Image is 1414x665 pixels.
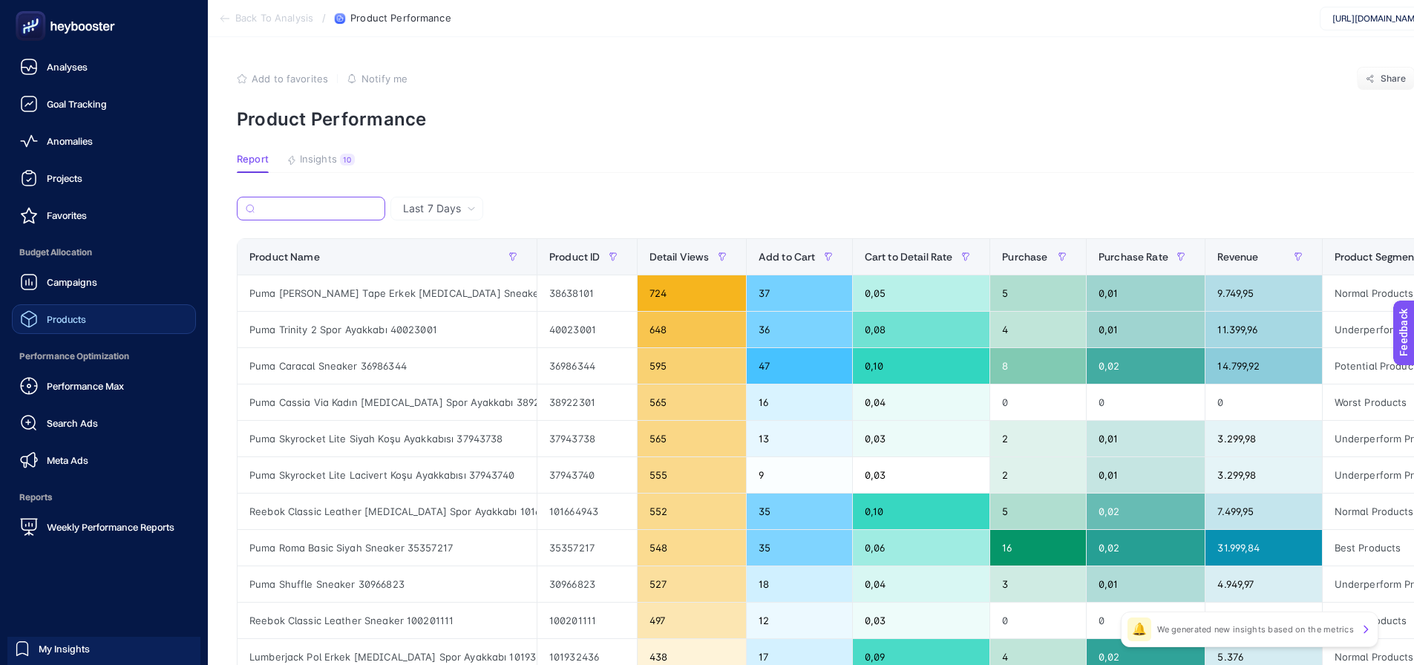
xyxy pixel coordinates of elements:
div: 595 [638,348,746,384]
div: Puma Roma Basic Siyah Sneaker 35357217 [238,530,537,566]
div: 101664943 [537,494,637,529]
div: 35 [747,530,852,566]
div: 7.499,95 [1205,494,1321,529]
div: 100201111 [537,603,637,638]
div: 0,03 [853,603,989,638]
div: 0,02 [1087,494,1205,529]
div: 0,03 [853,457,989,493]
div: 37 [747,275,852,311]
div: 31.999,84 [1205,530,1321,566]
div: 0,05 [853,275,989,311]
div: 40023001 [537,312,637,347]
div: 8 [990,348,1086,384]
div: 0,02 [1087,348,1205,384]
span: Projects [47,172,82,184]
div: 2 [990,421,1086,456]
div: 0,01 [1087,312,1205,347]
div: Puma Skyrocket Lite Siyah Koşu Ayakkabısı 37943738 [238,421,537,456]
div: 4.949,97 [1205,566,1321,602]
span: Share [1381,73,1407,85]
input: Search [261,203,376,214]
span: Product Name [249,251,320,263]
span: Anomalies [47,135,93,147]
div: 13 [747,421,852,456]
span: Report [237,154,269,166]
a: Favorites [12,200,196,230]
div: 11.399,96 [1205,312,1321,347]
div: 3 [990,566,1086,602]
div: Puma Cassia Via Kadın [MEDICAL_DATA] Spor Ayakkabı 38922301 [238,384,537,420]
a: Weekly Performance Reports [12,512,196,542]
div: 37943740 [537,457,637,493]
span: Back To Analysis [235,13,313,24]
div: 0 [1087,384,1205,420]
div: 47 [747,348,852,384]
div: 36 [747,312,852,347]
div: 0,01 [1087,421,1205,456]
span: Add to Cart [759,251,816,263]
span: Add to favorites [252,73,328,85]
div: 0,10 [853,348,989,384]
div: 38638101 [537,275,637,311]
div: 0 [1087,603,1205,638]
a: Campaigns [12,267,196,297]
span: Last 7 Days [403,201,461,216]
p: We generated new insights based on the metrics [1157,623,1354,635]
span: Detail Views [649,251,710,263]
div: 0 [1205,603,1321,638]
div: 16 [747,384,852,420]
a: Products [12,304,196,334]
div: 12 [747,603,852,638]
div: 9 [747,457,852,493]
div: 0,04 [853,566,989,602]
div: Puma Skyrocket Lite Lacivert Koşu Ayakkabısı 37943740 [238,457,537,493]
span: Weekly Performance Reports [47,521,174,533]
div: 0,01 [1087,275,1205,311]
div: 38922301 [537,384,637,420]
div: 497 [638,603,746,638]
div: Puma Shuffle Sneaker 30966823 [238,566,537,602]
span: Goal Tracking [47,98,107,110]
div: 0 [990,384,1086,420]
a: Goal Tracking [12,89,196,119]
span: Insights [300,154,337,166]
div: 0,03 [853,421,989,456]
div: 2 [990,457,1086,493]
div: 0 [1205,384,1321,420]
a: Meta Ads [12,445,196,475]
div: 648 [638,312,746,347]
a: Projects [12,163,196,193]
div: Reebok Classic Leather Sneaker 100201111 [238,603,537,638]
span: Campaigns [47,276,97,288]
div: 724 [638,275,746,311]
span: Analyses [47,61,88,73]
span: / [322,12,326,24]
div: 527 [638,566,746,602]
div: 5 [990,275,1086,311]
div: 3.299,98 [1205,457,1321,493]
a: My Insights [7,637,200,661]
div: 10 [340,154,355,166]
span: Notify me [361,73,407,85]
div: 0,08 [853,312,989,347]
span: Products [47,313,86,325]
div: 16 [990,530,1086,566]
span: Meta Ads [47,454,88,466]
span: Budget Allocation [12,237,196,267]
a: Analyses [12,52,196,82]
div: 0 [990,603,1086,638]
div: 0,01 [1087,457,1205,493]
div: 4 [990,312,1086,347]
div: 5 [990,494,1086,529]
span: Favorites [47,209,87,221]
a: Search Ads [12,408,196,438]
div: 555 [638,457,746,493]
span: Purchase [1002,251,1047,263]
a: Anomalies [12,126,196,156]
div: 0,01 [1087,566,1205,602]
div: 🔔 [1127,617,1151,641]
div: 0,06 [853,530,989,566]
div: Puma [PERSON_NAME] Tape Erkek [MEDICAL_DATA] Sneaker 38638101 [238,275,537,311]
span: Product Performance [350,13,451,24]
div: 565 [638,384,746,420]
